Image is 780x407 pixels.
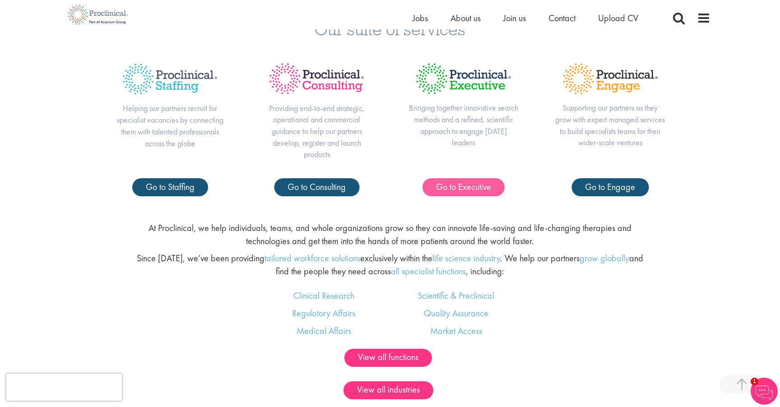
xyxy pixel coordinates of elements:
[598,12,638,24] a: Upload CV
[274,178,359,196] a: Go to Consulting
[7,21,773,37] h3: Our suite of services
[391,265,466,277] a: all specialist functions
[430,325,482,337] a: Market Access
[424,307,488,319] a: Quality Assurance
[548,12,576,24] a: Contact
[261,102,372,161] p: Providing end-to-end strategic, operational and commercial guidance to help our partners develop,...
[344,381,433,399] a: View all industries
[293,290,354,301] a: Clinical Research
[585,181,635,193] span: Go to Engage
[292,307,355,319] a: Regulatory Affairs
[503,12,526,24] a: Join us
[6,374,122,401] iframe: reCAPTCHA
[297,325,351,337] a: Medical Affairs
[413,12,428,24] a: Jobs
[571,178,649,196] a: Go to Engage
[450,12,481,24] a: About us
[261,55,372,102] img: Proclinical Title
[265,252,360,264] a: tailored workforce solutions
[422,178,505,196] a: Go to Executive
[418,290,494,301] a: Scientific & Preclinical
[555,55,665,102] img: Proclinical Title
[751,378,758,385] span: 1
[132,178,208,196] a: Go to Staffing
[751,378,778,405] img: Chatbot
[146,181,195,193] span: Go to Staffing
[432,252,500,264] a: life science industry
[555,102,665,148] p: Supporting our partners as they grow with expert managed services to build specialists teams for ...
[288,181,346,193] span: Go to Consulting
[132,222,648,247] p: At Proclinical, we help individuals, teams, and whole organizations grow so they can innovate lif...
[115,102,225,149] p: Helping our partners recruit for specialist vacancies by connecting them with talented profession...
[115,55,225,102] img: Proclinical Title
[408,102,519,148] p: Bringing together innovative search methods and a refined, scientific approach to engage [DATE] l...
[132,252,648,277] p: Since [DATE], we’ve been providing exclusively within the . We help our partners and find the peo...
[580,252,629,264] a: grow globally
[408,55,519,102] img: Proclinical Title
[436,181,491,193] span: Go to Executive
[344,349,432,367] a: View all functions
